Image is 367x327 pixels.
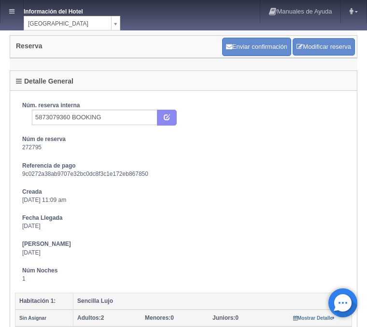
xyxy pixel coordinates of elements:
[22,143,345,152] dd: 272795
[293,315,335,321] small: Mostrar Detalle
[77,314,104,321] span: 2
[24,5,101,16] dt: Información del Hotel
[22,222,345,230] dd: [DATE]
[22,275,345,283] dd: 1
[293,314,335,321] a: Mostrar Detalle
[16,43,42,50] h4: Reserva
[212,314,239,321] span: 0
[145,314,170,321] strong: Menores:
[22,249,345,257] dd: [DATE]
[22,162,345,170] dt: Referencia de pago
[77,314,101,321] strong: Adultos:
[293,38,355,56] a: Modificar reserva
[24,16,120,30] a: [GEOGRAPHIC_DATA]
[22,267,345,275] dt: Núm Noches
[212,314,235,321] strong: Juniors:
[16,78,73,85] h4: Detalle General
[22,188,345,196] dt: Creada
[19,315,46,321] small: Sin Asignar
[19,298,56,304] b: Habitación 1:
[22,214,345,222] dt: Fecha Llegada
[28,16,107,31] span: [GEOGRAPHIC_DATA]
[22,240,345,248] dt: [PERSON_NAME]
[145,314,174,321] span: 0
[22,170,345,178] dd: 9c0272a38ab9707e32bc0dc8f3c1e172eb867850
[22,196,345,204] dd: [DATE] 11:09 am
[22,135,345,143] dt: Núm de reserva
[222,38,291,56] button: Enviar confirmación
[73,293,352,310] th: Sencilla Lujo
[22,101,345,110] dt: Núm. reserva interna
